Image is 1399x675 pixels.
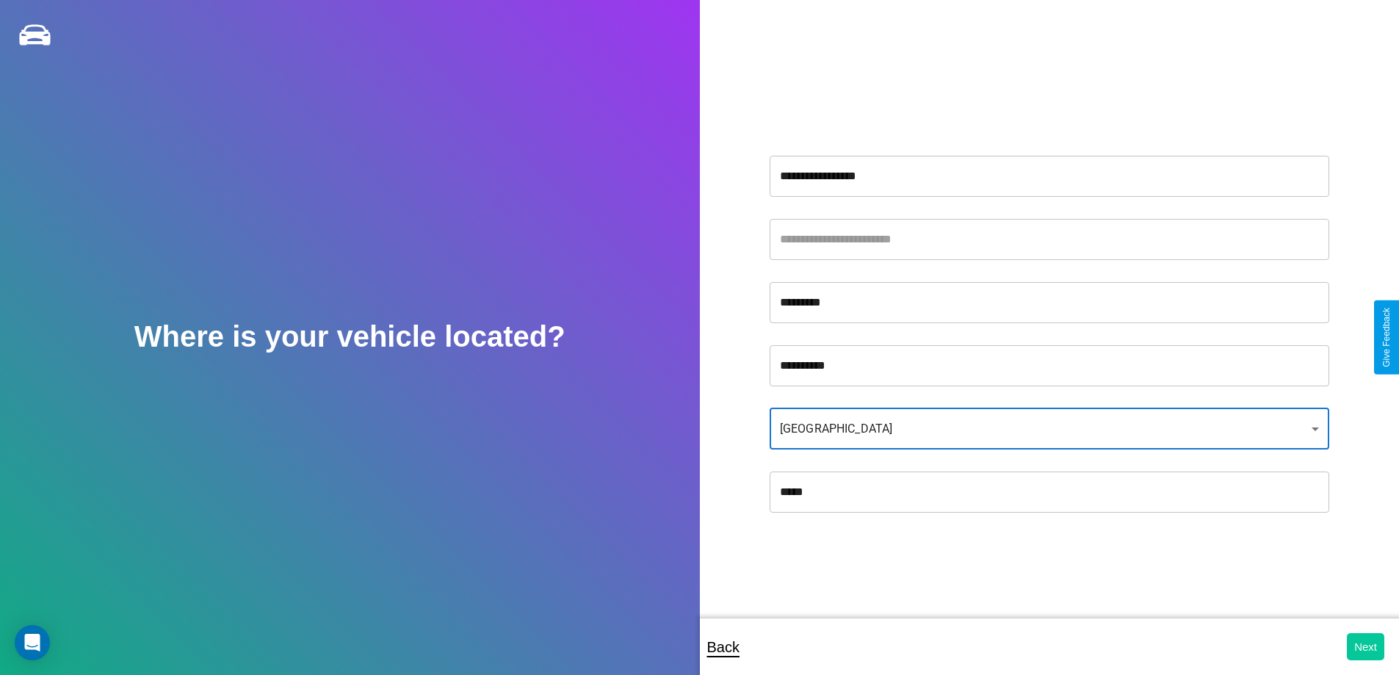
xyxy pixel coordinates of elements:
button: Next [1347,633,1384,660]
div: Give Feedback [1381,308,1392,367]
h2: Where is your vehicle located? [134,320,565,353]
div: Open Intercom Messenger [15,625,50,660]
div: [GEOGRAPHIC_DATA] [770,408,1329,450]
p: Back [707,634,740,660]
